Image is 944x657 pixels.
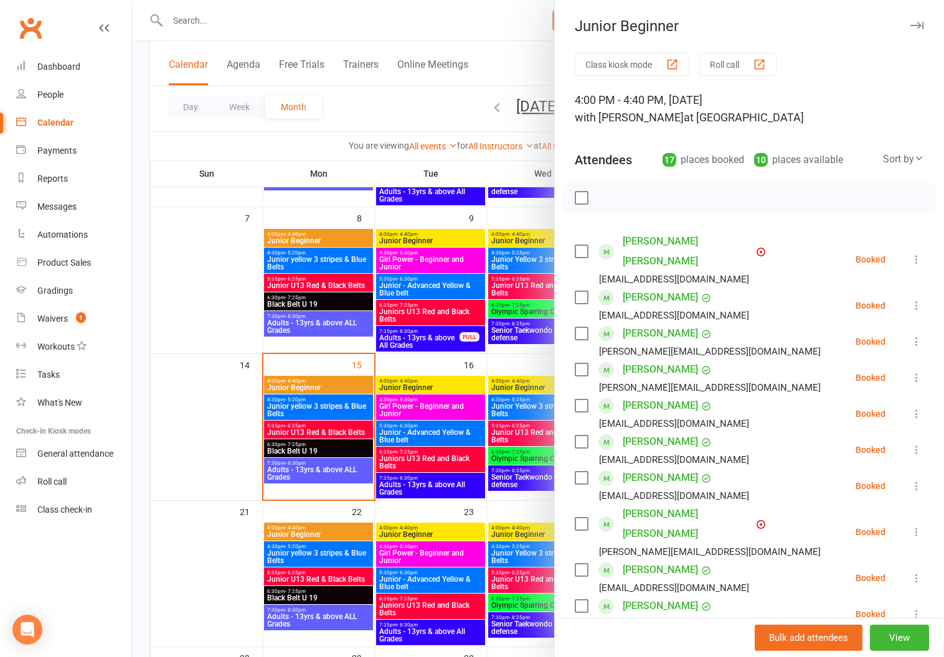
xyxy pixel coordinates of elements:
[623,432,698,452] a: [PERSON_NAME]
[856,528,885,536] div: Booked
[870,625,929,651] button: View
[856,301,885,310] div: Booked
[575,151,632,169] div: Attendees
[37,314,68,324] div: Waivers
[599,580,749,596] div: [EMAIL_ADDRESS][DOMAIN_NAME]
[684,111,804,124] span: at [GEOGRAPHIC_DATA]
[623,468,698,488] a: [PERSON_NAME]
[16,333,131,361] a: Workouts
[37,258,91,268] div: Product Sales
[37,174,68,184] div: Reports
[623,231,753,271] a: [PERSON_NAME] [PERSON_NAME]
[623,596,698,616] a: [PERSON_NAME]
[16,137,131,165] a: Payments
[16,249,131,277] a: Product Sales
[755,625,862,651] button: Bulk add attendees
[37,286,73,296] div: Gradings
[856,445,885,454] div: Booked
[16,53,131,81] a: Dashboard
[623,504,753,544] a: [PERSON_NAME] [PERSON_NAME]
[856,255,885,264] div: Booked
[599,380,821,396] div: [PERSON_NAME][EMAIL_ADDRESS][DOMAIN_NAME]
[663,151,744,169] div: places booked
[37,202,77,212] div: Messages
[856,574,885,582] div: Booked
[599,271,749,287] div: [EMAIL_ADDRESS][DOMAIN_NAME]
[599,488,749,504] div: [EMAIL_ADDRESS][DOMAIN_NAME]
[37,370,60,380] div: Tasks
[12,615,42,645] div: Open Intercom Messenger
[599,452,749,468] div: [EMAIL_ADDRESS][DOMAIN_NAME]
[16,221,131,249] a: Automations
[623,560,698,580] a: [PERSON_NAME]
[37,62,80,72] div: Dashboard
[16,305,131,333] a: Waivers 1
[37,342,75,352] div: Workouts
[754,151,843,169] div: places available
[555,17,944,35] div: Junior Beginner
[16,361,131,389] a: Tasks
[575,91,924,126] div: 4:00 PM - 4:40 PM, [DATE]
[16,193,131,221] a: Messages
[16,440,131,468] a: General attendance kiosk mode
[599,416,749,432] div: [EMAIL_ADDRESS][DOMAIN_NAME]
[37,398,82,408] div: What's New
[37,146,77,156] div: Payments
[856,409,885,418] div: Booked
[16,81,131,109] a: People
[37,230,88,240] div: Automations
[599,544,821,560] div: [PERSON_NAME][EMAIL_ADDRESS][DOMAIN_NAME]
[37,90,64,100] div: People
[16,496,131,524] a: Class kiosk mode
[856,482,885,490] div: Booked
[37,449,113,459] div: General attendance
[856,373,885,382] div: Booked
[856,337,885,346] div: Booked
[663,153,676,167] div: 17
[883,151,924,167] div: Sort by
[623,287,698,307] a: [PERSON_NAME]
[37,477,67,487] div: Roll call
[599,616,749,632] div: [EMAIL_ADDRESS][DOMAIN_NAME]
[599,307,749,324] div: [EMAIL_ADDRESS][DOMAIN_NAME]
[16,389,131,417] a: What's New
[37,505,92,515] div: Class check-in
[856,610,885,618] div: Booked
[16,109,131,137] a: Calendar
[599,343,821,360] div: [PERSON_NAME][EMAIL_ADDRESS][DOMAIN_NAME]
[16,468,131,496] a: Roll call
[575,53,689,76] button: Class kiosk mode
[575,111,684,124] span: with [PERSON_NAME]
[76,312,86,323] span: 1
[699,53,776,76] button: Roll call
[16,165,131,193] a: Reports
[754,153,768,167] div: 10
[37,118,73,128] div: Calendar
[623,396,698,416] a: [PERSON_NAME]
[16,277,131,305] a: Gradings
[15,12,46,44] a: Clubworx
[623,324,698,343] a: [PERSON_NAME]
[623,360,698,380] a: [PERSON_NAME]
